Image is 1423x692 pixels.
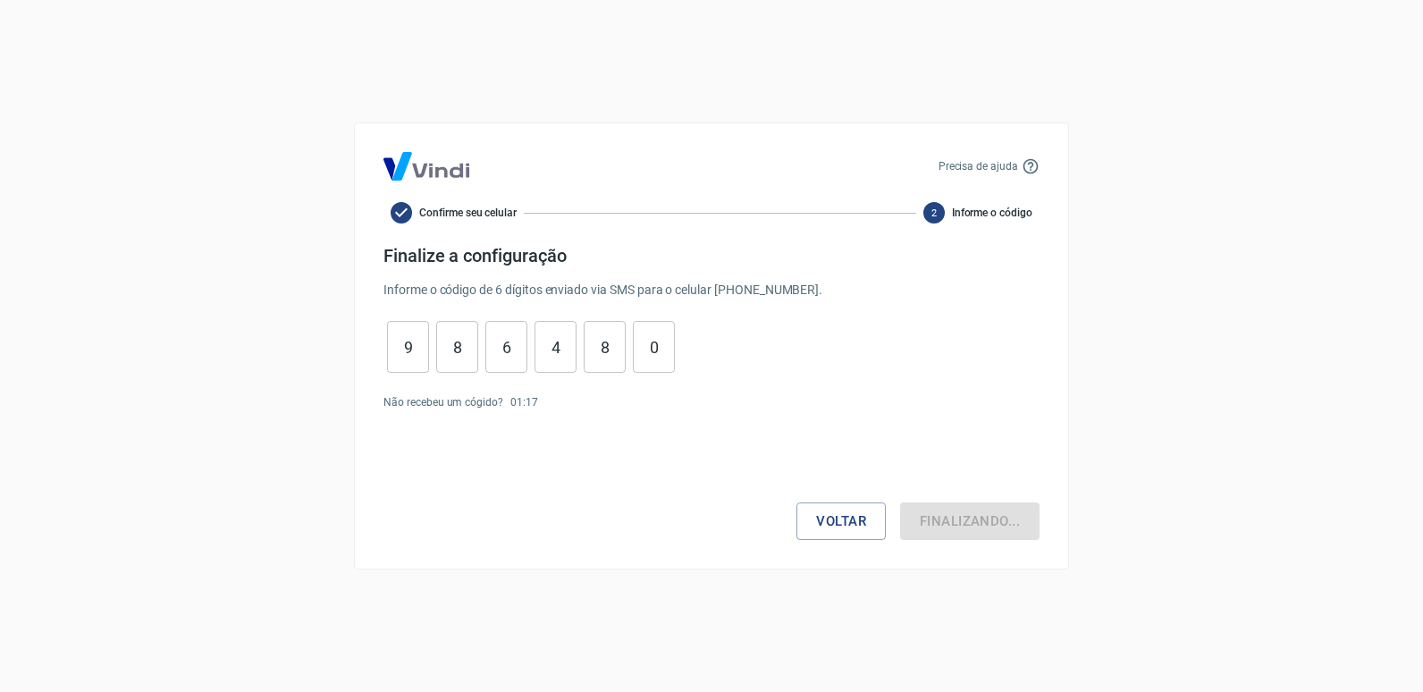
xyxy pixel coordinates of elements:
[796,502,886,540] button: Voltar
[383,394,503,410] p: Não recebeu um cógido?
[952,205,1032,221] span: Informe o código
[939,158,1018,174] p: Precisa de ajuda
[419,205,517,221] span: Confirme seu celular
[383,245,1040,266] h4: Finalize a configuração
[510,394,538,410] p: 01 : 17
[931,207,937,219] text: 2
[383,281,1040,300] p: Informe o código de 6 dígitos enviado via SMS para o celular [PHONE_NUMBER] .
[383,152,469,181] img: Logo Vind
